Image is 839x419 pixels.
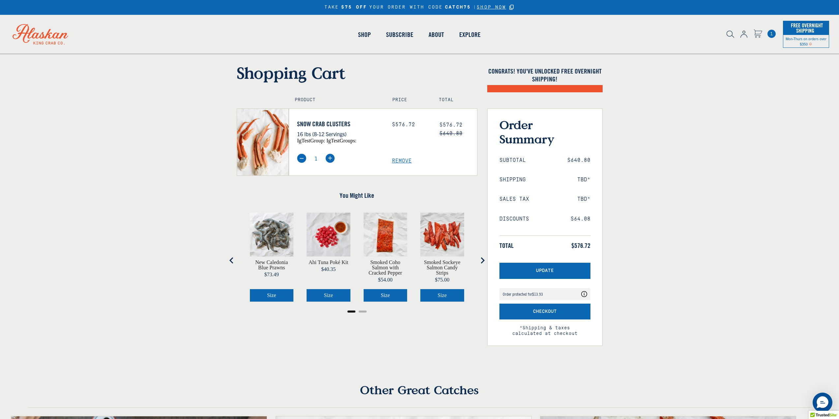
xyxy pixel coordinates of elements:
[364,289,407,302] button: Select Smoked Coho Salmon with Cracked Pepper size
[452,16,488,53] a: Explore
[476,254,489,267] button: Next slide
[439,131,463,136] s: $640.80
[503,292,543,296] div: Order protected for $13.93
[341,5,367,10] strong: $75 OFF
[347,311,355,313] button: Go to page 1
[243,206,300,308] div: product
[754,29,762,39] a: Cart
[392,97,425,103] h4: Price
[499,216,529,222] span: Discounts
[250,260,294,270] a: View New Caledonia Blue Prawns
[359,311,367,313] button: Go to page 2
[499,196,529,202] span: Sales Tax
[237,308,477,314] ul: Select a slide to show
[267,292,276,298] span: Size
[307,213,350,256] img: Ahi Tuna and wasabi sauce
[364,213,407,256] img: Smoked Coho Salmon with Cracked Black Pepper
[324,4,515,11] div: TAKE YOUR ORDER WITH CODE |
[28,383,811,408] h4: Other Great Catches
[297,120,382,128] a: Snow Crab Clusters
[437,292,447,298] span: Size
[499,118,590,146] h3: Order Summary
[813,393,832,412] div: Messenger Dummy Widget
[439,122,463,128] span: $576.72
[740,31,747,38] img: account
[435,277,449,283] span: $75.00
[567,157,590,164] span: $640.80
[350,16,378,53] a: Shop
[378,277,393,283] span: $54.00
[237,63,477,82] h1: Shopping Cart
[297,154,306,163] img: minus
[250,289,294,302] button: Select New Caledonia Blue Prawns size
[499,319,590,337] span: *Shipping & taxes calculated at checkout
[300,206,357,308] div: product
[445,5,471,10] strong: CATCH75
[499,304,590,320] button: Checkout with Shipping Protection included for an additional fee as listed above
[499,177,526,183] span: Shipping
[309,260,348,265] a: View Ahi Tuna Poké Kit
[809,42,812,46] span: Shipping Notice Icon
[324,292,333,298] span: Size
[237,192,477,199] h4: You Might Like
[789,20,823,36] span: Free Overnight Shipping
[297,138,325,143] span: igTestGroup:
[767,30,776,38] span: 1
[414,206,471,308] div: product
[381,292,390,298] span: Size
[421,16,452,53] a: About
[3,15,77,54] img: Alaskan King Crab Co. logo
[499,157,526,164] span: Subtotal
[378,16,421,53] a: Subscribe
[325,154,335,163] img: plus
[536,268,554,274] span: Update
[571,216,590,222] span: $64.08
[499,285,590,304] div: route shipping protection selector element
[727,31,734,38] img: search
[364,260,407,276] a: View Smoked Coho Salmon with Cracked Pepper
[307,289,350,302] button: Select Ahi Tuna Poké Kit size
[420,213,464,256] img: Sockeye Salmon Candy Strips
[321,266,336,272] span: $40.35
[295,97,378,103] h4: Product
[477,5,506,10] a: SHOP NOW
[237,109,289,175] img: Snow Crab Clusters - 16 lbs (8-12 Servings)
[250,213,294,256] img: Caledonia blue prawns on parchment paper
[533,309,557,314] span: Checkout
[392,158,477,164] a: Remove
[499,288,590,300] div: Coverage Options
[420,260,464,276] a: View Smoked Sockeye Salmon Candy Strips
[499,263,590,279] button: Update
[571,242,590,250] span: $576.72
[499,242,514,250] span: Total
[326,138,356,143] span: igTestGroups:
[357,206,414,308] div: product
[225,254,238,267] button: Go to last slide
[297,130,382,138] p: 16 lbs (8-12 Servings)
[439,97,471,103] h4: Total
[487,67,603,83] h4: Congrats! You've unlocked FREE OVERNIGHT SHIPPING!
[264,272,279,277] span: $73.49
[767,30,776,38] a: Cart
[420,289,464,302] button: Select Smoked Sockeye Salmon Candy Strips size
[392,122,430,128] div: $576.72
[786,36,826,46] span: Mon-Thurs on orders over $350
